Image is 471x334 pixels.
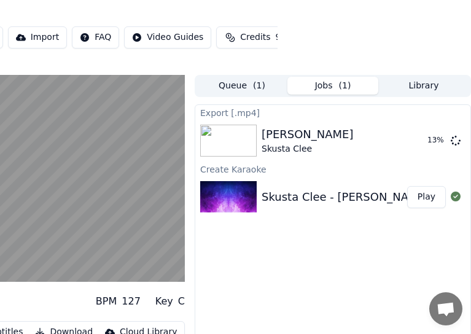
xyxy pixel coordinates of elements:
[72,26,119,49] button: FAQ
[253,80,265,92] span: ( 1 )
[122,294,141,309] div: 127
[262,126,354,143] div: [PERSON_NAME]
[339,80,351,92] span: ( 1 )
[216,26,290,49] button: Credits9
[262,143,354,155] div: Skusta Clee
[427,136,446,146] div: 13 %
[378,77,469,95] button: Library
[407,186,446,208] button: Play
[124,26,211,49] button: Video Guides
[197,77,287,95] button: Queue
[240,31,270,44] span: Credits
[276,31,281,44] span: 9
[429,292,462,325] div: Open chat
[178,294,185,309] div: C
[195,105,470,120] div: Export [.mp4]
[96,294,117,309] div: BPM
[287,77,378,95] button: Jobs
[195,161,470,176] div: Create Karaoke
[8,26,67,49] button: Import
[155,294,173,309] div: Key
